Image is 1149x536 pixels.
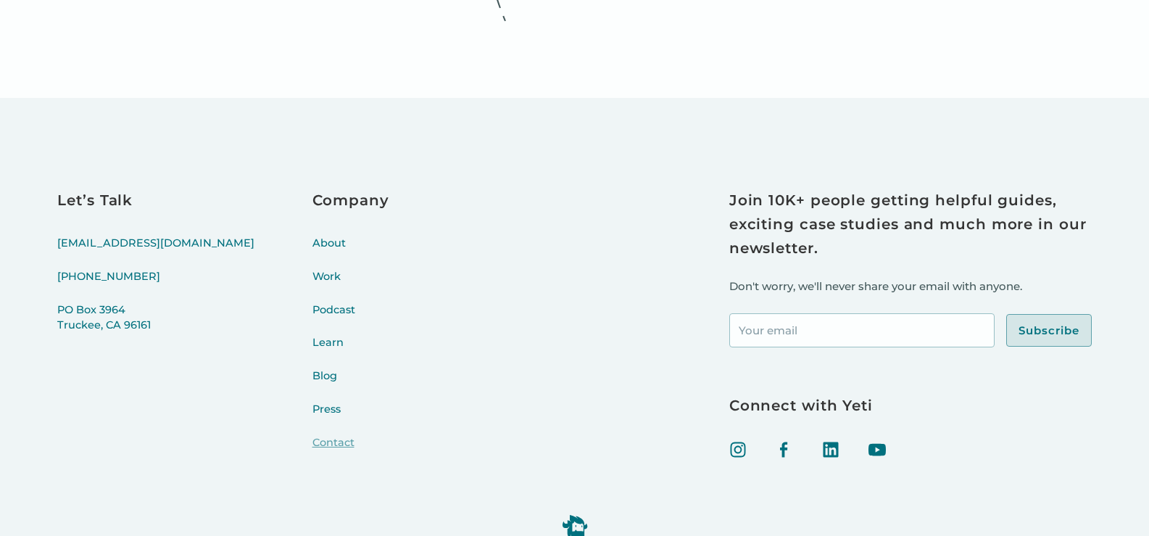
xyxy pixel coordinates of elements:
[57,302,254,352] a: PO Box 3964Truckee, CA 96161
[776,441,793,458] img: facebook icon
[1006,314,1092,347] input: Subscribe
[729,189,1092,260] h3: Join 10K+ people getting helpful guides, exciting case studies and much more in our newsletter.
[312,269,389,302] a: Work
[729,313,995,347] input: Your email
[312,189,389,213] h3: Company
[822,441,839,458] img: linked in icon
[729,313,1092,347] form: Footer Newsletter Signup
[868,441,886,458] img: Youtube icon
[729,441,747,458] img: Instagram icon
[312,402,389,435] a: Press
[729,394,1092,418] h3: Connect with Yeti
[57,269,254,302] a: [PHONE_NUMBER]
[729,278,1092,296] p: Don't worry, we'll never share your email with anyone.
[312,335,389,368] a: Learn
[312,302,389,336] a: Podcast
[312,236,389,269] a: About
[57,236,254,269] a: [EMAIL_ADDRESS][DOMAIN_NAME]
[57,189,254,213] h3: Let’s Talk
[312,435,389,469] a: Contact
[312,368,389,402] a: Blog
